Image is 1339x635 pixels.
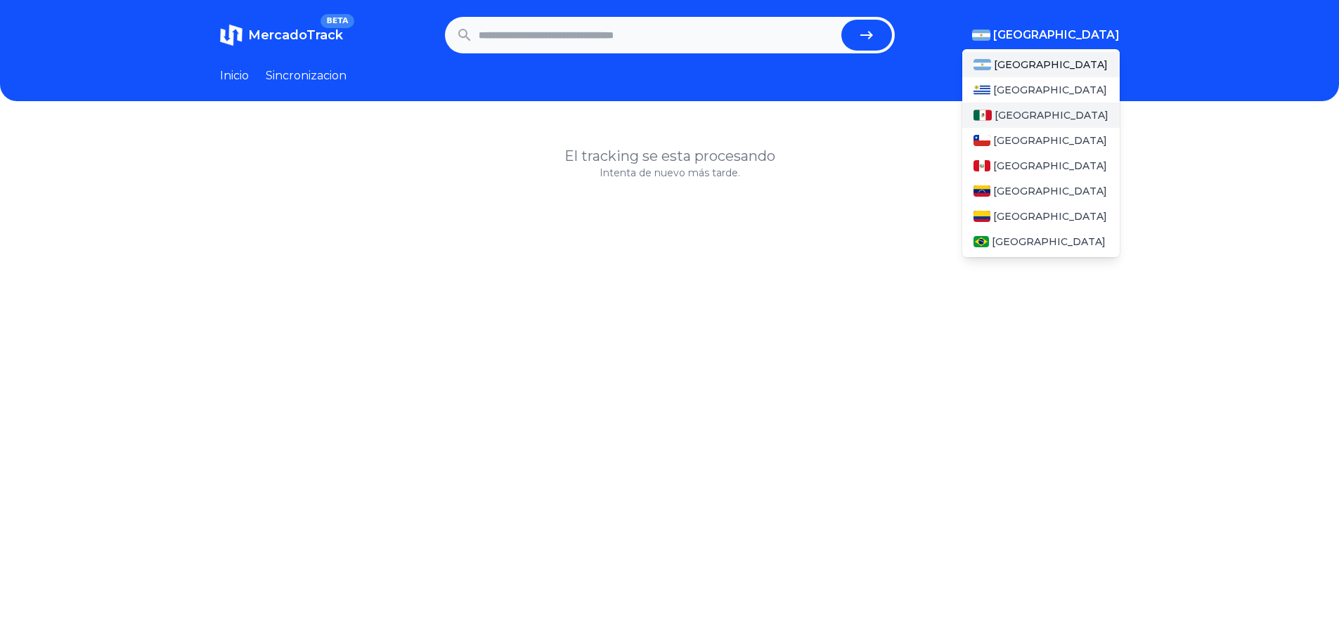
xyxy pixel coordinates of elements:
[220,166,1120,180] p: Intenta de nuevo más tarde.
[973,160,990,171] img: Peru
[962,77,1120,103] a: Uruguay[GEOGRAPHIC_DATA]
[962,128,1120,153] a: Chile[GEOGRAPHIC_DATA]
[321,14,354,28] span: BETA
[973,211,990,222] img: Colombia
[962,204,1120,229] a: Colombia[GEOGRAPHIC_DATA]
[972,27,1120,44] button: [GEOGRAPHIC_DATA]
[220,24,343,46] a: MercadoTrackBETA
[993,133,1107,148] span: [GEOGRAPHIC_DATA]
[962,103,1120,128] a: Mexico[GEOGRAPHIC_DATA]
[993,184,1107,198] span: [GEOGRAPHIC_DATA]
[220,146,1120,166] h1: El tracking se esta procesando
[962,52,1120,77] a: Argentina[GEOGRAPHIC_DATA]
[993,159,1107,173] span: [GEOGRAPHIC_DATA]
[993,83,1107,97] span: [GEOGRAPHIC_DATA]
[972,30,990,41] img: Argentina
[993,209,1107,223] span: [GEOGRAPHIC_DATA]
[962,229,1120,254] a: Brasil[GEOGRAPHIC_DATA]
[248,27,343,43] span: MercadoTrack
[992,235,1106,249] span: [GEOGRAPHIC_DATA]
[220,67,249,84] a: Inicio
[995,108,1108,122] span: [GEOGRAPHIC_DATA]
[973,59,992,70] img: Argentina
[266,67,347,84] a: Sincronizacion
[973,84,990,96] img: Uruguay
[220,24,242,46] img: MercadoTrack
[973,110,992,121] img: Mexico
[962,153,1120,178] a: Peru[GEOGRAPHIC_DATA]
[962,178,1120,204] a: Venezuela[GEOGRAPHIC_DATA]
[973,135,990,146] img: Chile
[973,236,990,247] img: Brasil
[973,185,990,197] img: Venezuela
[993,27,1120,44] span: [GEOGRAPHIC_DATA]
[994,58,1108,72] span: [GEOGRAPHIC_DATA]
